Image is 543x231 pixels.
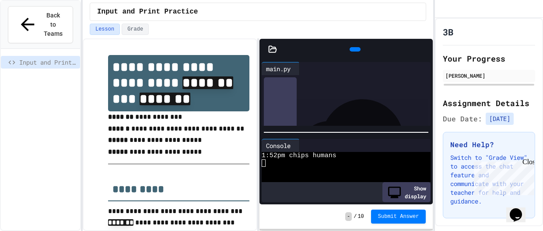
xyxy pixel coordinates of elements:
[262,64,295,73] div: main.py
[262,152,336,159] span: 1:52pm chips humans
[378,213,419,220] span: Submit Answer
[264,77,297,209] div: History
[357,213,364,220] span: 10
[506,196,534,222] iframe: chat widget
[8,6,73,43] button: Back to Teams
[450,139,528,150] h3: Need Help?
[443,26,453,38] h1: 3B
[262,62,300,75] div: main.py
[262,139,300,152] div: Console
[486,113,514,125] span: [DATE]
[345,212,352,221] span: -
[262,141,295,150] div: Console
[4,3,60,55] div: Chat with us now!Close
[382,182,431,202] div: Show display
[43,11,63,38] span: Back to Teams
[445,72,532,79] div: [PERSON_NAME]
[97,7,198,17] span: Input and Print Practice
[443,52,535,65] h2: Your Progress
[443,114,482,124] span: Due Date:
[354,213,357,220] span: /
[19,58,77,67] span: Input and Print Practice
[371,210,426,224] button: Submit Answer
[443,97,535,109] h2: Assignment Details
[450,153,528,206] p: Switch to "Grade View" to access the chat feature and communicate with your teacher for help and ...
[90,24,120,35] button: Lesson
[470,158,534,195] iframe: chat widget
[122,24,149,35] button: Grade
